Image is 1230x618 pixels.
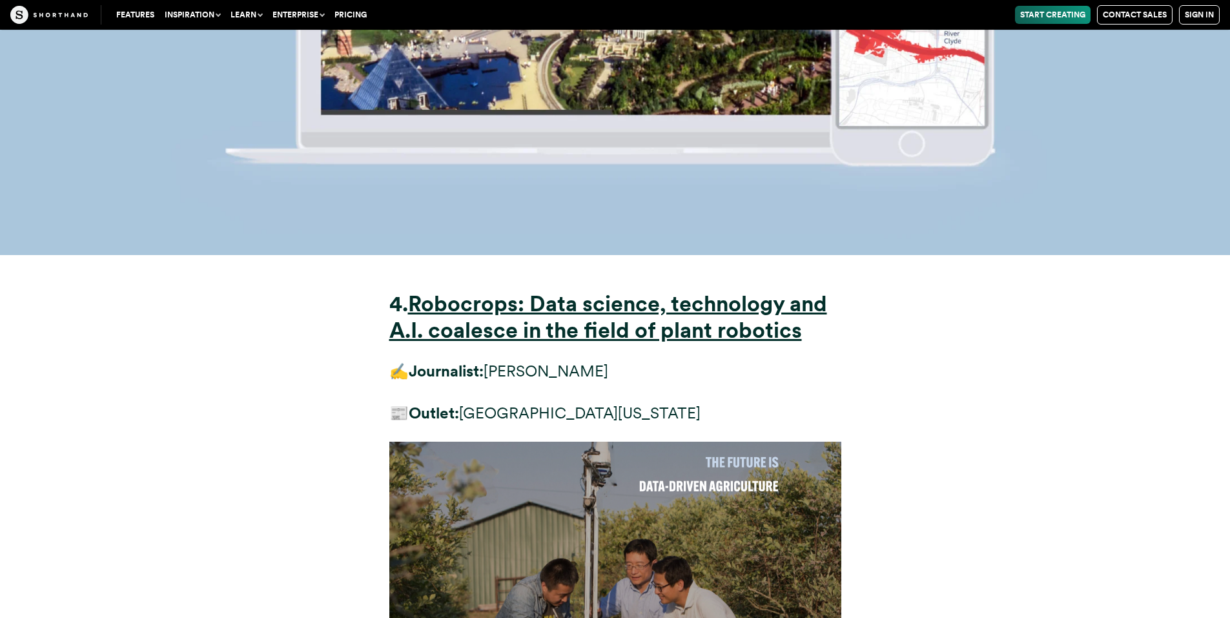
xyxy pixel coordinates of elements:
a: Pricing [329,6,372,24]
strong: 4. [389,291,408,316]
a: Features [111,6,159,24]
button: Inspiration [159,6,225,24]
a: Robocrops: Data science, technology and A.I. coalesce in the field of plant robotics [389,291,827,342]
a: Contact Sales [1097,5,1173,25]
button: Learn [225,6,267,24]
p: 📰 [GEOGRAPHIC_DATA][US_STATE] [389,400,841,427]
button: Enterprise [267,6,329,24]
a: Sign in [1179,5,1220,25]
img: The Craft [10,6,88,24]
strong: Outlet: [409,404,459,422]
p: ✍️ [PERSON_NAME] [389,358,841,385]
a: Start Creating [1015,6,1091,24]
strong: Journalist: [409,362,484,380]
